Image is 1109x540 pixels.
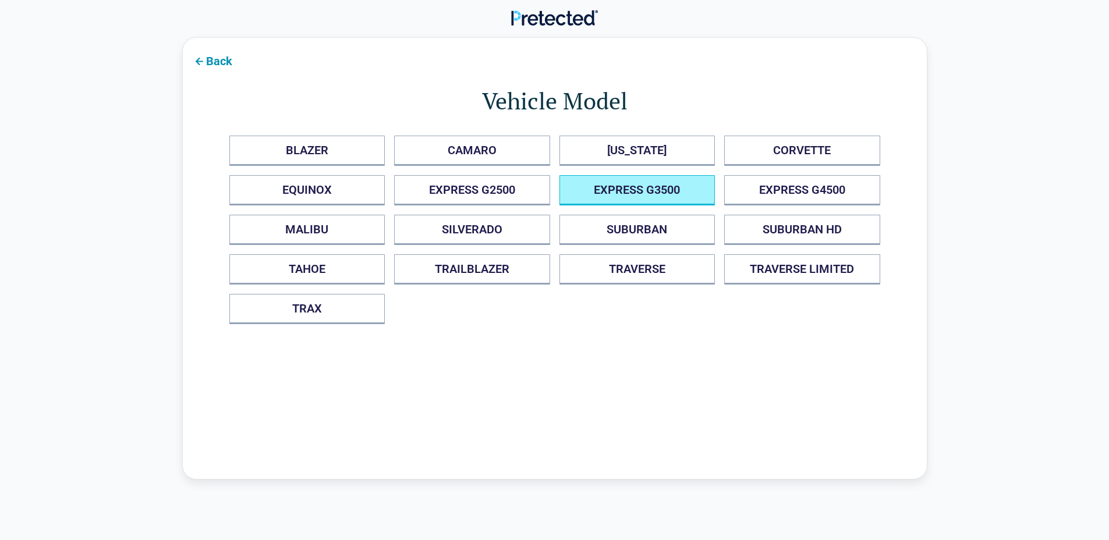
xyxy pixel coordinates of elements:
button: EXPRESS G4500 [724,175,880,205]
button: EQUINOX [229,175,385,205]
button: EXPRESS G2500 [394,175,550,205]
button: [US_STATE] [559,136,715,166]
button: TRAX [229,294,385,324]
button: EXPRESS G3500 [559,175,715,205]
button: CORVETTE [724,136,880,166]
button: TRAILBLAZER [394,254,550,285]
button: TRAVERSE [559,254,715,285]
button: TRAVERSE LIMITED [724,254,880,285]
button: TAHOE [229,254,385,285]
button: SILVERADO [394,215,550,245]
button: MALIBU [229,215,385,245]
button: SUBURBAN HD [724,215,880,245]
button: BLAZER [229,136,385,166]
h1: Vehicle Model [229,84,880,117]
button: SUBURBAN [559,215,715,245]
button: Back [183,47,242,73]
button: CAMARO [394,136,550,166]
